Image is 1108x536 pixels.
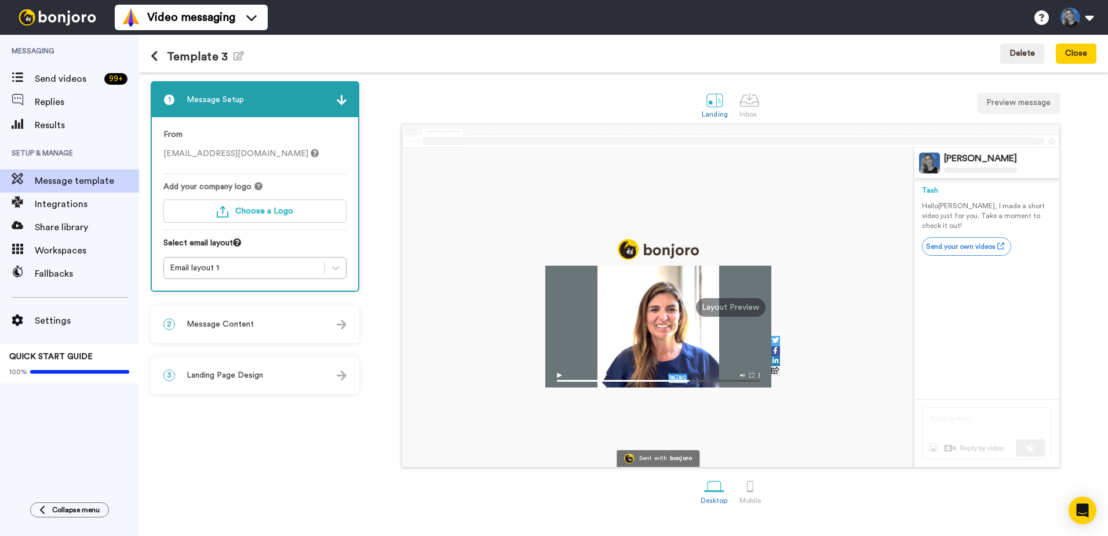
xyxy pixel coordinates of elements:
span: 3 [163,370,175,381]
span: Collapse menu [52,505,100,515]
img: vm-color.svg [122,8,140,27]
div: Select email layout [163,237,347,257]
span: Workspaces [35,244,139,258]
button: Delete [1000,44,1044,64]
span: Share library [35,220,139,234]
span: Replies [35,95,139,109]
span: Video messaging [147,9,235,26]
span: Send videos [35,72,100,86]
a: Inbox [734,84,766,124]
div: Mobile [739,497,761,505]
img: upload-turquoise.svg [217,206,228,218]
label: From [163,129,183,141]
img: Profile Image [919,153,940,173]
img: player-controls-full.svg [545,367,771,387]
div: Landing [702,110,728,118]
img: bj-logo-header-white.svg [14,9,101,26]
div: 99 + [104,73,127,85]
div: Tash [922,186,1052,195]
img: arrow.svg [337,320,347,329]
span: [EMAIL_ADDRESS][DOMAIN_NAME] [163,150,319,158]
div: [PERSON_NAME] [944,153,1017,164]
div: Layout Preview [696,298,766,317]
span: Fallbacks [35,267,139,281]
button: Close [1056,44,1096,64]
span: Results [35,118,139,132]
span: QUICK START GUIDE [9,353,93,361]
span: 100% [9,367,27,376]
div: Email layout 1 [170,262,319,274]
div: 2Message Content [151,306,359,343]
span: Add your company logo [163,181,252,193]
span: Settings [35,314,139,328]
img: arrow.svg [337,371,347,381]
a: Mobile [734,470,767,510]
img: logo_full.png [618,239,699,260]
a: Landing [696,84,734,124]
span: 2 [163,318,175,330]
a: Desktop [695,470,734,510]
div: 3Landing Page Design [151,357,359,394]
a: Send your own videos [922,237,1011,256]
img: reply-preview.svg [922,407,1052,459]
div: Open Intercom Messenger [1069,497,1096,524]
h1: Template 3 [151,50,244,63]
span: Choose a Logo [235,207,293,215]
span: Message template [35,174,139,188]
span: Message Setup [187,94,244,106]
span: Message Content [187,318,254,330]
div: Sent with [639,455,667,462]
span: Integrations [35,197,139,211]
button: Collapse menu [30,502,109,517]
div: Inbox [739,110,760,118]
div: Desktop [701,497,728,505]
div: bonjoro [670,455,692,462]
span: Landing Page Design [187,370,263,381]
button: Preview message [977,93,1060,114]
img: Bonjoro Logo [624,454,634,463]
img: arrow.svg [337,95,347,105]
button: Choose a Logo [163,200,347,223]
p: Hello [PERSON_NAME] , I made a short video just for you. Take a moment to check it out! [922,201,1052,231]
span: 1 [163,94,175,106]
